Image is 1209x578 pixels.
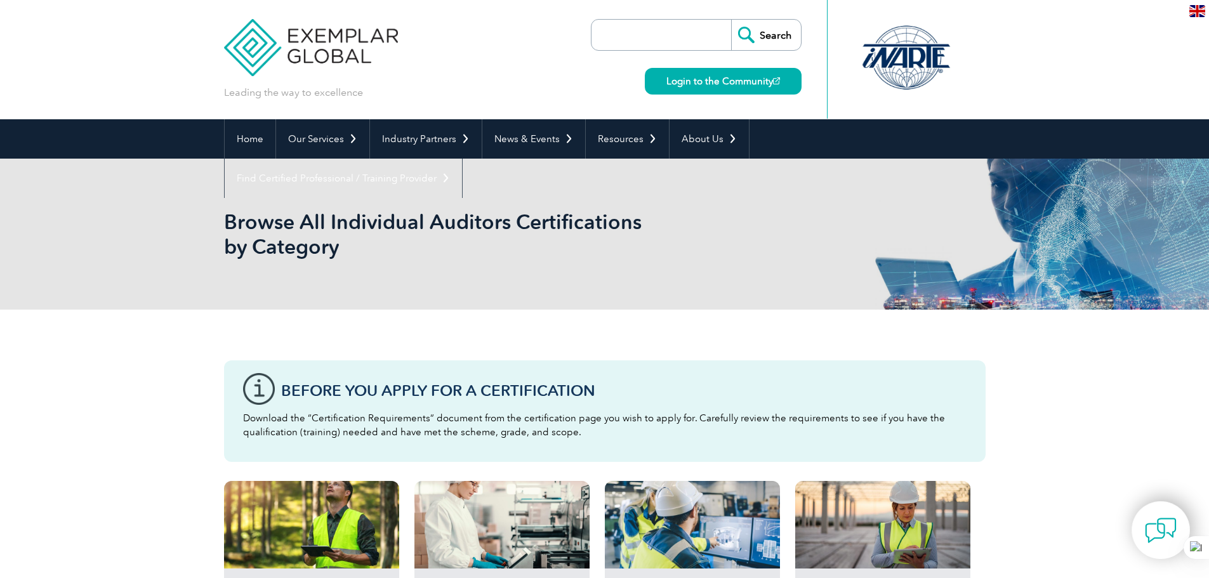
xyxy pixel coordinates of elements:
a: About Us [670,119,749,159]
img: en [1189,5,1205,17]
a: News & Events [482,119,585,159]
h1: Browse All Individual Auditors Certifications by Category [224,209,711,259]
a: Industry Partners [370,119,482,159]
a: Login to the Community [645,68,802,95]
input: Search [731,20,801,50]
img: open_square.png [773,77,780,84]
h3: Before You Apply For a Certification [281,383,967,398]
a: Find Certified Professional / Training Provider [225,159,462,198]
p: Download the “Certification Requirements” document from the certification page you wish to apply ... [243,411,967,439]
img: contact-chat.png [1145,515,1177,546]
p: Leading the way to excellence [224,86,363,100]
a: Home [225,119,275,159]
a: Our Services [276,119,369,159]
a: Resources [586,119,669,159]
